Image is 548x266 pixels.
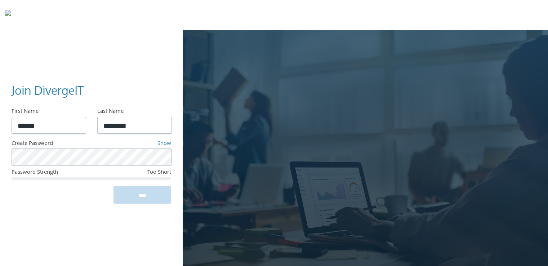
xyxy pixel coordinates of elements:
a: Show [157,139,171,148]
div: Too Short [118,168,171,178]
h3: Join DivergeIT [12,83,165,99]
img: todyl-logo-dark.svg [5,8,11,22]
div: Last Name [97,107,171,117]
div: Create Password [12,139,112,149]
div: First Name [12,107,85,117]
div: Password Strength [12,168,118,178]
